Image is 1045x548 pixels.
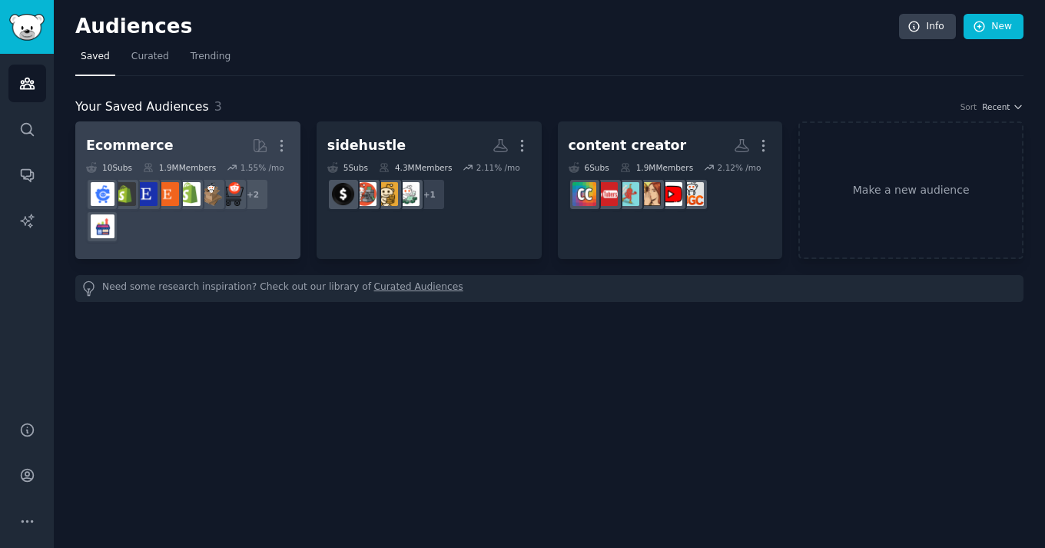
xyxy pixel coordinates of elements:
[191,50,231,64] span: Trending
[237,178,269,211] div: + 2
[75,98,209,117] span: Your Saved Audiences
[134,182,158,206] img: EtsySellers
[960,101,977,112] div: Sort
[620,162,693,173] div: 1.9M Members
[177,182,201,206] img: shopify
[615,182,639,206] img: CreatorsAdvice
[899,14,956,40] a: Info
[214,99,222,114] span: 3
[327,136,406,155] div: sidehustle
[379,162,452,173] div: 4.3M Members
[374,182,398,206] img: SideHustleGold
[718,162,761,173] div: 2.12 % /mo
[327,162,368,173] div: 5 Sub s
[374,281,463,297] a: Curated Audiences
[798,121,1023,259] a: Make a new audience
[241,162,284,173] div: 1.55 % /mo
[317,121,542,259] a: sidehustle5Subs4.3MMembers2.11% /mo+1thesidehustleSideHustleGoldpassive_incomesidehustle
[9,14,45,41] img: GummySearch logo
[112,182,136,206] img: reviewmyshopify
[185,45,236,76] a: Trending
[680,182,704,206] img: UGCcreators
[982,101,1010,112] span: Recent
[569,162,609,173] div: 6 Sub s
[659,182,682,206] img: ChannelMakers
[982,101,1023,112] button: Recent
[81,50,110,64] span: Saved
[331,182,355,206] img: sidehustle
[86,162,132,173] div: 10 Sub s
[594,182,618,206] img: NewTubers
[413,178,446,211] div: + 1
[569,136,687,155] div: content creator
[91,182,114,206] img: ecommercemarketing
[75,45,115,76] a: Saved
[155,182,179,206] img: Etsy
[198,182,222,206] img: dropship
[91,214,114,238] img: ecommerce_growth
[75,121,300,259] a: Ecommerce10Subs1.9MMembers1.55% /mo+2ecommercedropshipshopifyEtsyEtsySellersreviewmyshopifyecomme...
[558,121,783,259] a: content creator6Subs1.9MMembers2.12% /moUGCcreatorsChannelMakersInstaCelebsGossipCreatorsAdviceNe...
[75,15,899,39] h2: Audiences
[396,182,420,206] img: thesidehustle
[476,162,520,173] div: 2.11 % /mo
[131,50,169,64] span: Curated
[86,136,174,155] div: Ecommerce
[143,162,216,173] div: 1.9M Members
[572,182,596,206] img: ContentCreators
[220,182,244,206] img: ecommerce
[75,275,1023,302] div: Need some research inspiration? Check out our library of
[964,14,1023,40] a: New
[637,182,661,206] img: InstaCelebsGossip
[353,182,377,206] img: passive_income
[126,45,174,76] a: Curated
